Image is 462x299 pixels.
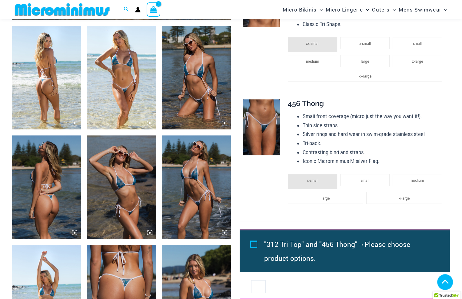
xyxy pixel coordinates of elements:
[243,99,280,155] img: Waves Breaking Ocean 456 Bottom
[303,139,445,148] li: Tri-back.
[411,178,424,183] span: medium
[283,2,317,17] span: Micro Bikinis
[303,130,445,139] li: Silver rings and hard wear in swim-grade stainless steel
[307,178,318,183] span: x-small
[366,192,442,204] li: x-large
[12,26,81,129] img: Waves Breaking Ocean 312 Top 456 Bottom
[340,37,390,49] li: x-small
[288,99,324,108] span: 456 Thong
[441,2,447,17] span: Menu Toggle
[280,1,450,18] nav: Site Navigation
[399,196,410,201] span: x-large
[321,196,330,201] span: large
[340,55,390,67] li: large
[393,55,442,67] li: x-large
[372,2,390,17] span: Outers
[324,2,371,17] a: Micro LingerieMenu ToggleMenu Toggle
[12,135,81,239] img: Waves Breaking Ocean 312 Top 456 Bottom
[399,2,441,17] span: Mens Swimwear
[264,237,436,265] li: →
[397,2,449,17] a: Mens SwimwearMenu ToggleMenu Toggle
[303,148,445,157] li: Contrasting bind and straps.
[288,55,337,67] li: medium
[251,280,265,293] input: Product quantity
[361,178,369,183] span: small
[288,37,337,52] li: xx-small
[358,74,371,78] span: xx-large
[306,59,319,64] span: medium
[162,26,231,129] img: Waves Breaking Ocean 312 Top 456 Bottom
[340,174,390,186] li: small
[281,2,324,17] a: Micro BikinisMenu ToggleMenu Toggle
[413,41,422,46] span: small
[303,157,445,166] li: Iconic Microminimus M silver Flag.
[288,192,363,204] li: large
[288,174,337,189] li: x-small
[288,70,442,82] li: xx-large
[87,135,156,239] img: Waves Breaking Ocean 312 Top 456 Bottom
[393,174,442,186] li: medium
[359,41,371,46] span: x-small
[361,59,369,64] span: large
[135,7,141,12] a: Account icon link
[303,112,445,121] li: Small front coverage (micro just the way you want it!).
[306,41,319,46] span: xx-small
[303,121,445,130] li: Thin side straps.
[124,6,129,14] a: Search icon link
[363,2,369,17] span: Menu Toggle
[317,2,323,17] span: Menu Toggle
[326,2,363,17] span: Micro Lingerie
[393,37,442,49] li: small
[87,26,156,129] img: Waves Breaking Ocean 312 Top 456 Bottom
[371,2,397,17] a: OutersMenu ToggleMenu Toggle
[390,2,396,17] span: Menu Toggle
[162,135,231,239] img: Waves Breaking Ocean 312 Top 456 Bottom
[412,59,423,64] span: x-large
[264,240,410,263] span: Please choose product options.
[264,240,357,249] span: "312 Tri Top" and "456 Thong"
[303,20,445,29] li: Classic Tri Shape.
[147,2,161,16] a: View Shopping Cart, empty
[12,3,112,16] img: MM SHOP LOGO FLAT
